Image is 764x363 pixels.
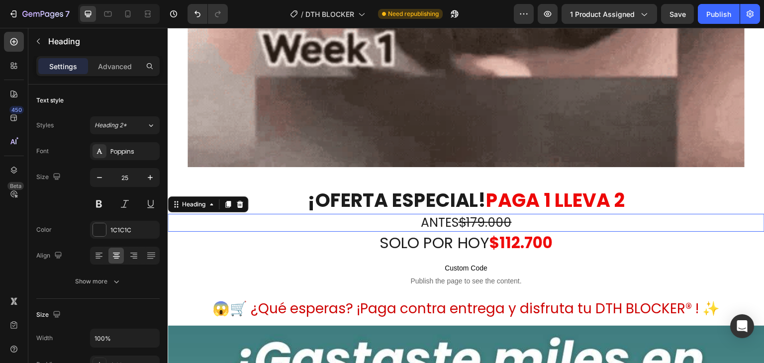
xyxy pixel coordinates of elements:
[110,226,157,235] div: 1C1C1C
[319,159,458,185] span: PAGA 1 LLEVA 2
[661,4,694,24] button: Save
[36,334,53,343] div: Width
[36,249,64,263] div: Align
[36,96,64,105] div: Text style
[36,147,49,156] div: Font
[301,9,303,19] span: /
[730,314,754,338] div: Open Intercom Messenger
[49,61,77,72] p: Settings
[698,4,740,24] button: Publish
[98,61,132,72] p: Advanced
[90,116,160,134] button: Heading 2*
[36,272,160,290] button: Show more
[95,121,127,130] span: Heading 2*
[36,225,52,234] div: Color
[36,308,63,322] div: Size
[7,182,24,190] div: Beta
[562,4,657,24] button: 1 product assigned
[9,106,24,114] div: 450
[188,4,228,24] div: Undo/Redo
[4,4,74,24] button: 7
[570,9,635,19] span: 1 product assigned
[322,204,385,226] strong: $112.700
[65,8,70,20] p: 7
[36,171,63,184] div: Size
[110,147,157,156] div: Poppins
[388,9,439,18] span: Need republishing
[12,172,40,181] div: Heading
[706,9,731,19] div: Publish
[75,276,121,286] div: Show more
[48,35,156,47] p: Heading
[669,10,686,18] span: Save
[168,28,764,363] iframe: Design area
[91,329,159,347] input: Auto
[305,9,354,19] span: DTH BLOCKER
[291,186,344,203] s: $179.000
[36,121,54,130] div: Styles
